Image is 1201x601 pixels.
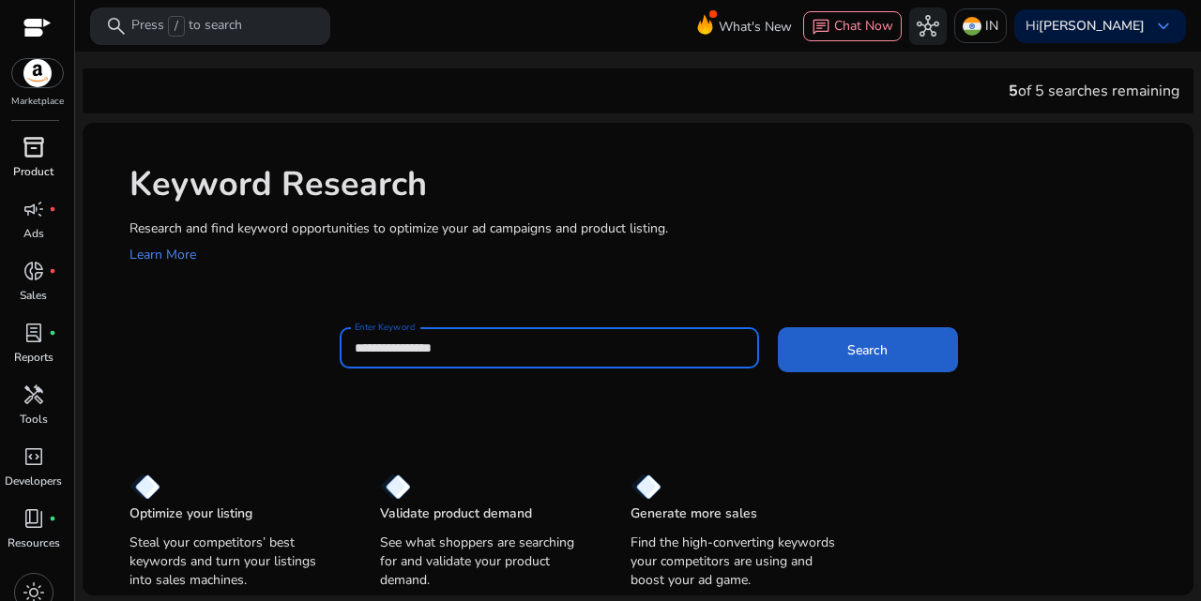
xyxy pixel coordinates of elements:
p: Research and find keyword opportunities to optimize your ad campaigns and product listing. [129,218,1175,238]
p: Marketplace [11,95,64,109]
span: book_4 [23,507,45,530]
b: [PERSON_NAME] [1039,17,1145,35]
span: fiber_manual_record [49,267,56,275]
p: Press to search [131,16,242,37]
p: Resources [8,534,60,551]
span: search [105,15,128,38]
p: Developers [5,473,62,489]
img: diamond.svg [380,473,411,500]
p: Generate more sales [631,504,757,523]
p: Product [13,163,53,180]
img: diamond.svg [129,473,160,500]
p: See what shoppers are searching for and validate your product demand. [380,533,593,590]
span: keyboard_arrow_down [1152,15,1175,38]
span: code_blocks [23,445,45,468]
span: donut_small [23,260,45,282]
button: chatChat Now [803,11,902,41]
span: fiber_manual_record [49,515,56,522]
span: fiber_manual_record [49,205,56,213]
p: Tools [20,411,48,428]
span: / [168,16,185,37]
img: in.svg [963,17,981,36]
span: 5 [1009,81,1018,101]
div: of 5 searches remaining [1009,80,1179,102]
span: fiber_manual_record [49,329,56,337]
p: Ads [23,225,44,242]
p: Sales [20,287,47,304]
img: diamond.svg [631,473,661,500]
span: chat [812,18,830,37]
span: lab_profile [23,322,45,344]
p: Reports [14,349,53,366]
p: Optimize your listing [129,504,252,523]
img: amazon.svg [12,59,63,87]
p: Steal your competitors’ best keywords and turn your listings into sales machines. [129,533,342,590]
span: Chat Now [834,17,893,35]
a: Learn More [129,246,196,263]
span: What's New [719,10,792,43]
button: hub [909,8,947,45]
mat-label: Enter Keyword [355,321,415,334]
span: hub [917,15,939,38]
span: handyman [23,383,45,406]
p: Validate product demand [380,504,532,523]
button: Search [778,327,958,372]
p: Hi [1026,20,1145,33]
p: IN [985,9,998,42]
span: Search [847,340,888,360]
h1: Keyword Research [129,164,1175,204]
span: campaign [23,198,45,220]
span: inventory_2 [23,136,45,158]
p: Find the high-converting keywords your competitors are using and boost your ad game. [631,533,844,590]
